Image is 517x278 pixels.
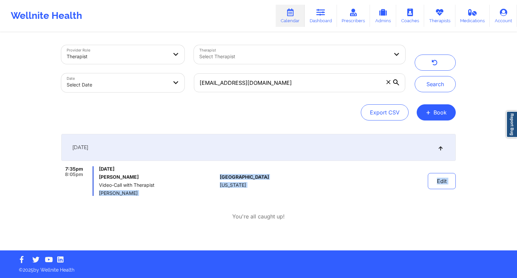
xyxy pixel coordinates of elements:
[65,166,83,172] span: 7:35pm
[455,5,490,27] a: Medications
[67,49,168,64] div: Therapist
[99,174,217,180] h6: [PERSON_NAME]
[361,104,409,120] button: Export CSV
[14,262,503,273] p: © 2025 by Wellnite Health
[305,5,337,27] a: Dashboard
[99,182,217,188] span: Video-Call with Therapist
[220,174,269,180] span: [GEOGRAPHIC_DATA]
[72,144,88,151] span: [DATE]
[232,213,285,220] p: You're all caught up!
[194,73,405,92] input: Search by patient email
[506,111,517,138] a: Report Bug
[67,77,168,92] div: Select Date
[65,172,83,177] span: 8:05pm
[99,166,217,172] span: [DATE]
[370,5,396,27] a: Admins
[276,5,305,27] a: Calendar
[417,104,456,120] button: +Book
[99,190,217,196] span: [PERSON_NAME]
[424,5,455,27] a: Therapists
[426,110,431,114] span: +
[220,182,246,188] span: [US_STATE]
[415,76,456,92] button: Search
[337,5,370,27] a: Prescribers
[396,5,424,27] a: Coaches
[428,173,456,189] button: Edit
[490,5,517,27] a: Account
